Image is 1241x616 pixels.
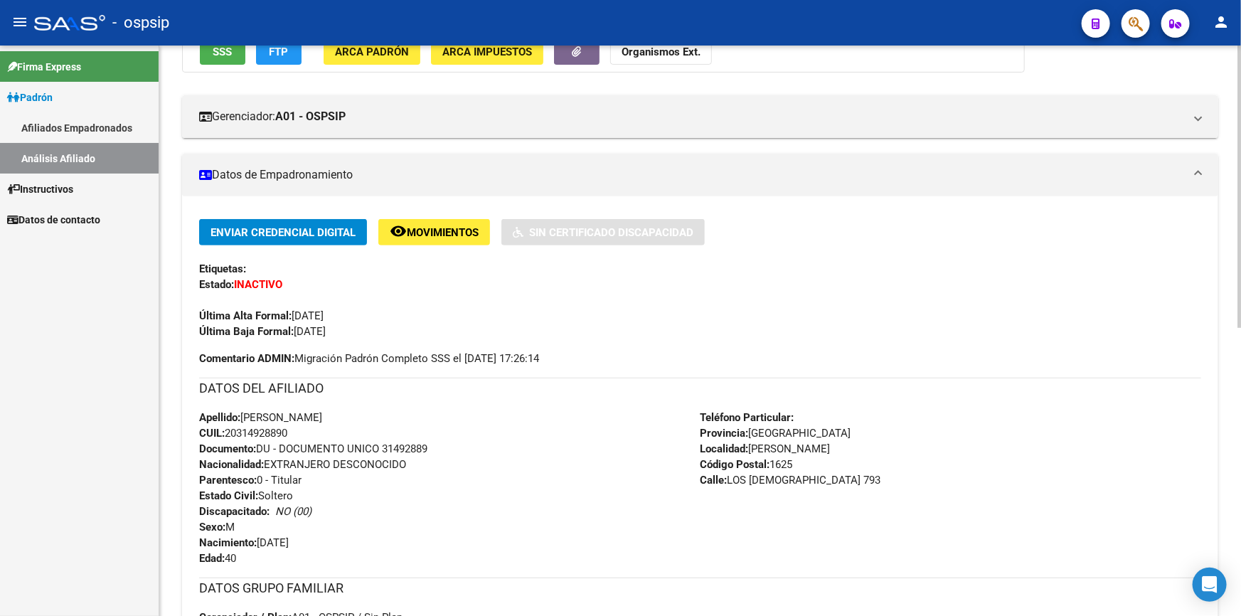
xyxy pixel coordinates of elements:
[199,167,1184,183] mat-panel-title: Datos de Empadronamiento
[442,46,532,58] span: ARCA Impuestos
[324,38,420,65] button: ARCA Padrón
[234,278,282,291] strong: INACTIVO
[199,411,240,424] strong: Apellido:
[182,95,1218,138] mat-expansion-panel-header: Gerenciador:A01 - OSPSIP
[199,325,294,338] strong: Última Baja Formal:
[529,226,693,239] span: Sin Certificado Discapacidad
[501,219,705,245] button: Sin Certificado Discapacidad
[112,7,169,38] span: - ospsip
[701,458,770,471] strong: Código Postal:
[199,458,264,471] strong: Nacionalidad:
[701,442,831,455] span: [PERSON_NAME]
[199,109,1184,124] mat-panel-title: Gerenciador:
[200,38,245,65] button: SSS
[199,489,258,502] strong: Estado Civil:
[199,489,293,502] span: Soltero
[199,536,289,549] span: [DATE]
[275,505,311,518] i: NO (00)
[701,427,749,440] strong: Provincia:
[378,219,490,245] button: Movimientos
[182,154,1218,196] mat-expansion-panel-header: Datos de Empadronamiento
[11,14,28,31] mat-icon: menu
[390,223,407,240] mat-icon: remove_red_eye
[1193,568,1227,602] div: Open Intercom Messenger
[211,226,356,239] span: Enviar Credencial Digital
[407,226,479,239] span: Movimientos
[622,46,701,58] strong: Organismos Ext.
[199,458,406,471] span: EXTRANJERO DESCONOCIDO
[7,59,81,75] span: Firma Express
[431,38,543,65] button: ARCA Impuestos
[199,378,1201,398] h3: DATOS DEL AFILIADO
[7,181,73,197] span: Instructivos
[199,505,270,518] strong: Discapacitado:
[199,219,367,245] button: Enviar Credencial Digital
[335,46,409,58] span: ARCA Padrón
[199,442,256,455] strong: Documento:
[199,521,225,533] strong: Sexo:
[199,309,324,322] span: [DATE]
[7,90,53,105] span: Padrón
[199,351,539,366] span: Migración Padrón Completo SSS el [DATE] 17:26:14
[199,474,257,487] strong: Parentesco:
[199,352,294,365] strong: Comentario ADMIN:
[199,552,236,565] span: 40
[199,262,246,275] strong: Etiquetas:
[199,521,235,533] span: M
[701,458,793,471] span: 1625
[213,46,233,58] span: SSS
[199,309,292,322] strong: Última Alta Formal:
[199,325,326,338] span: [DATE]
[275,109,346,124] strong: A01 - OSPSIP
[199,427,287,440] span: 20314928890
[701,411,794,424] strong: Teléfono Particular:
[199,442,427,455] span: DU - DOCUMENTO UNICO 31492889
[199,427,225,440] strong: CUIL:
[701,427,851,440] span: [GEOGRAPHIC_DATA]
[256,38,302,65] button: FTP
[701,474,881,487] span: LOS [DEMOGRAPHIC_DATA] 793
[199,578,1201,598] h3: DATOS GRUPO FAMILIAR
[1213,14,1230,31] mat-icon: person
[199,474,302,487] span: 0 - Titular
[701,474,728,487] strong: Calle:
[199,278,234,291] strong: Estado:
[610,38,712,65] button: Organismos Ext.
[199,411,322,424] span: [PERSON_NAME]
[199,536,257,549] strong: Nacimiento:
[199,552,225,565] strong: Edad:
[7,212,100,228] span: Datos de contacto
[701,442,749,455] strong: Localidad:
[270,46,289,58] span: FTP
